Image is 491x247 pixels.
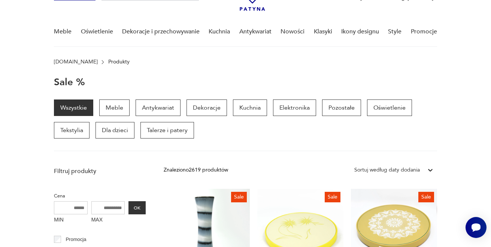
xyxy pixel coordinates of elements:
a: Antykwariat [136,99,181,116]
a: [DOMAIN_NAME] [54,59,98,65]
label: MAX [91,214,125,226]
p: Cena [54,192,146,200]
a: Elektronika [273,99,316,116]
a: Klasyki [314,17,332,46]
button: OK [128,201,146,214]
p: Produkty [108,59,130,65]
a: Meble [99,99,130,116]
div: Znaleziono 2619 produktów [164,166,228,174]
a: Ikony designu [341,17,379,46]
a: Dekoracje [187,99,227,116]
a: Dekoracje i przechowywanie [122,17,200,46]
a: Tekstylia [54,122,90,139]
iframe: Smartsupp widget button [466,217,487,238]
a: Meble [54,17,72,46]
a: Talerze i patery [140,122,194,139]
a: Oświetlenie [81,17,113,46]
a: Oświetlenie [367,99,412,116]
a: Promocje [411,17,437,46]
a: Pozostałe [322,99,361,116]
a: Antykwariat [239,17,272,46]
div: Sortuj według daty dodania [354,166,420,174]
a: Kuchnia [209,17,230,46]
p: Filtruj produkty [54,167,146,175]
a: Wszystkie [54,99,93,116]
p: Promocja [66,235,86,244]
a: Nowości [281,17,304,46]
a: Style [388,17,401,46]
h1: Sale % [54,77,85,87]
label: MIN [54,214,88,226]
a: Dla dzieci [96,122,134,139]
a: Kuchnia [233,99,267,116]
